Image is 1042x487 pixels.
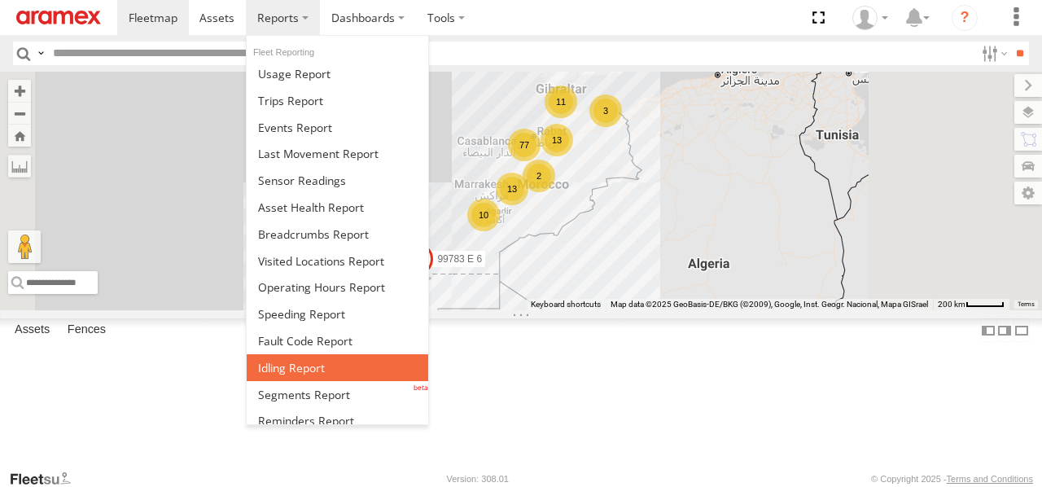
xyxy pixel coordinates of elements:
[8,125,31,147] button: Zoom Home
[847,6,894,30] div: Hicham Abourifa
[247,194,428,221] a: Asset Health Report
[247,381,428,408] a: Segments Report
[545,86,577,118] div: 11
[16,11,101,24] img: aramex-logo.svg
[247,274,428,301] a: Asset Operating Hours Report
[247,301,428,327] a: Fleet Speed Report
[34,42,47,65] label: Search Query
[508,129,541,161] div: 77
[7,319,58,342] label: Assets
[541,124,573,156] div: 13
[437,252,482,264] span: 99783 E 6
[1014,318,1030,342] label: Hide Summary Table
[247,87,428,114] a: Trips Report
[980,318,996,342] label: Dock Summary Table to the Left
[247,408,428,435] a: Reminders Report
[447,474,509,484] div: Version: 308.01
[938,300,965,309] span: 200 km
[975,42,1010,65] label: Search Filter Options
[1018,301,1035,307] a: Terms (opens in new tab)
[247,327,428,354] a: Fault Code Report
[611,300,928,309] span: Map data ©2025 GeoBasis-DE/BKG (©2009), Google, Inst. Geogr. Nacional, Mapa GISrael
[247,221,428,248] a: Breadcrumbs Report
[933,299,1009,310] button: Map Scale: 200 km per 44 pixels
[996,318,1013,342] label: Dock Summary Table to the Right
[247,167,428,194] a: Sensor Readings
[8,155,31,178] label: Measure
[247,114,428,141] a: Full Events Report
[247,140,428,167] a: Last Movement Report
[247,354,428,381] a: Idling Report
[8,80,31,102] button: Zoom in
[59,319,114,342] label: Fences
[8,230,41,263] button: Drag Pegman onto the map to open Street View
[247,248,428,274] a: Visited Locations Report
[871,474,1033,484] div: © Copyright 2025 -
[523,160,555,192] div: 2
[531,299,601,310] button: Keyboard shortcuts
[9,471,84,487] a: Visit our Website
[496,173,528,205] div: 13
[8,102,31,125] button: Zoom out
[1014,182,1042,204] label: Map Settings
[589,94,622,127] div: 3
[247,60,428,87] a: Usage Report
[947,474,1033,484] a: Terms and Conditions
[952,5,978,31] i: ?
[467,199,500,231] div: 10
